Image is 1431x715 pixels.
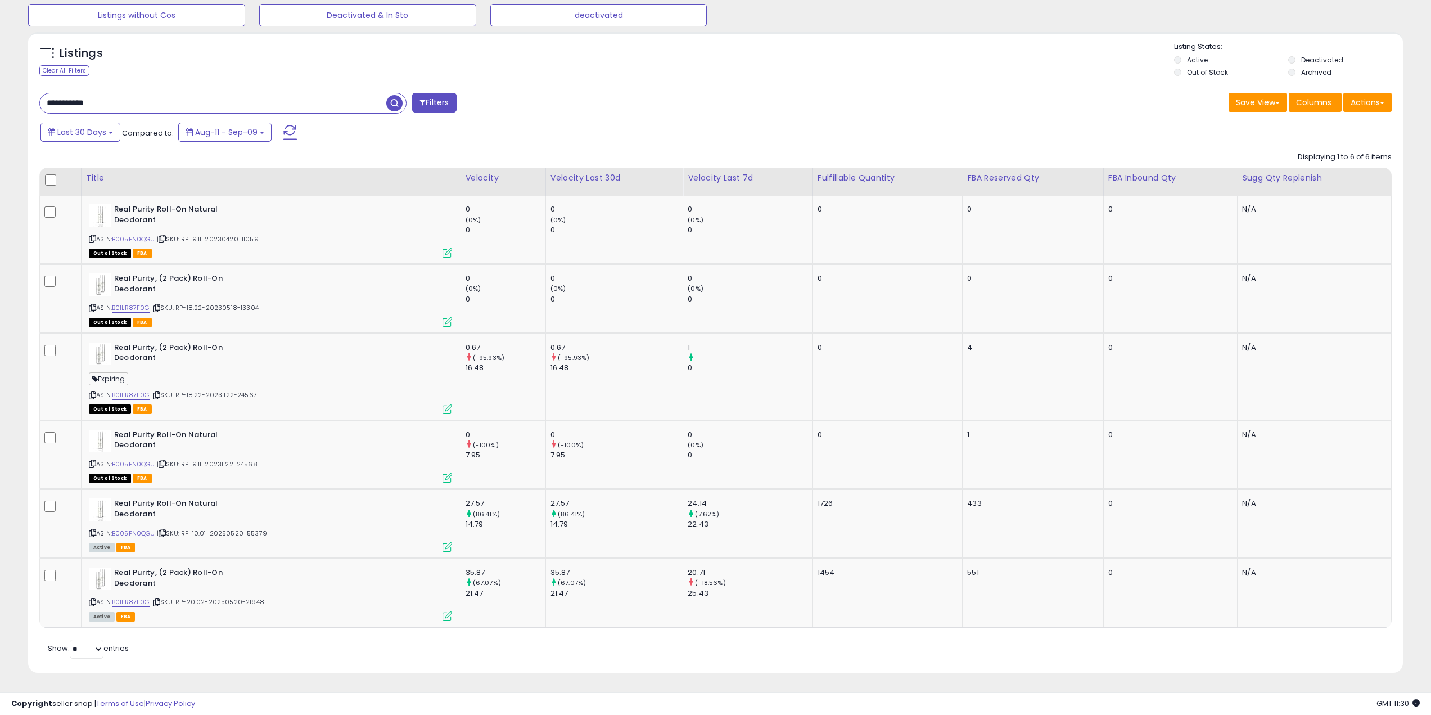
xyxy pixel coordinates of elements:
[89,430,452,482] div: ASIN:
[89,343,452,413] div: ASIN:
[466,450,545,460] div: 7.95
[1174,42,1403,52] p: Listing States:
[550,204,683,214] div: 0
[133,404,152,414] span: FBA
[550,294,683,304] div: 0
[695,510,719,519] small: (7.62%)
[466,273,545,284] div: 0
[818,172,958,184] div: Fulfillable Quantity
[112,235,155,244] a: B005FN0QGU
[412,93,456,113] button: Filters
[466,498,545,509] div: 27.57
[550,430,683,440] div: 0
[695,578,725,587] small: (-18.56%)
[1289,93,1342,112] button: Columns
[157,529,267,538] span: | SKU: RP-10.01-20250520-55379
[688,215,703,224] small: (0%)
[466,225,545,235] div: 0
[40,123,120,142] button: Last 30 Days
[558,578,586,587] small: (67.07%)
[550,343,683,353] div: 0.67
[259,4,476,26] button: Deactivated & In Sto
[688,172,807,184] div: Velocity Last 7d
[89,498,111,521] img: 31A4gSucl6L._SL40_.jpg
[466,294,545,304] div: 0
[688,284,703,293] small: (0%)
[112,303,150,313] a: B01LR87F0G
[195,127,258,138] span: Aug-11 - Sep-09
[48,643,129,654] span: Show: entries
[967,204,1095,214] div: 0
[1242,273,1383,284] div: N/A
[688,519,812,529] div: 22.43
[1229,93,1287,112] button: Save View
[818,273,954,284] div: 0
[1242,430,1383,440] div: N/A
[1301,55,1343,65] label: Deactivated
[122,128,174,138] span: Compared to:
[558,510,585,519] small: (86.41%)
[133,249,152,258] span: FBA
[550,498,683,509] div: 27.57
[112,529,155,538] a: B005FN0QGU
[114,568,251,591] b: Real Purity, (2 Pack) Roll-On Deodorant
[1108,568,1229,578] div: 0
[967,498,1095,509] div: 433
[688,588,812,599] div: 25.43
[688,343,812,353] div: 1
[96,698,144,709] a: Terms of Use
[89,568,111,590] img: 31Al79bCckL._SL40_.jpg
[112,390,150,400] a: B01LR87F0G
[550,225,683,235] div: 0
[151,390,257,399] span: | SKU: RP-18.22-20231122-24567
[1238,168,1392,196] th: Please note that this number is a calculation based on your required days of coverage and your ve...
[114,430,251,453] b: Real Purity Roll-On Natural Deodorant
[688,204,812,214] div: 0
[116,543,136,552] span: FBA
[688,430,812,440] div: 0
[89,498,452,551] div: ASIN:
[688,225,812,235] div: 0
[89,568,452,620] div: ASIN:
[89,273,111,296] img: 31Al79bCckL._SL40_.jpg
[133,474,152,483] span: FBA
[550,450,683,460] div: 7.95
[89,204,452,257] div: ASIN:
[466,430,545,440] div: 0
[550,519,683,529] div: 14.79
[114,204,251,228] b: Real Purity Roll-On Natural Deodorant
[39,65,89,76] div: Clear All Filters
[466,284,481,293] small: (0%)
[89,343,111,365] img: 31Al79bCckL._SL40_.jpg
[89,612,115,622] span: All listings currently available for purchase on Amazon
[112,460,155,469] a: B005FN0QGU
[1376,698,1420,709] span: 2025-10-10 11:30 GMT
[473,510,500,519] small: (86.41%)
[1343,93,1392,112] button: Actions
[550,172,679,184] div: Velocity Last 30d
[57,127,106,138] span: Last 30 Days
[550,568,683,578] div: 35.87
[466,588,545,599] div: 21.47
[967,172,1099,184] div: FBA Reserved Qty
[466,343,545,353] div: 0.67
[466,204,545,214] div: 0
[1108,498,1229,509] div: 0
[146,698,195,709] a: Privacy Policy
[178,123,272,142] button: Aug-11 - Sep-09
[1242,498,1383,509] div: N/A
[1242,568,1383,578] div: N/A
[60,46,103,61] h5: Listings
[151,597,264,606] span: | SKU: RP-20.02-20250520-21948
[133,318,152,327] span: FBA
[818,343,954,353] div: 0
[558,440,584,449] small: (-100%)
[1296,97,1331,108] span: Columns
[1242,204,1383,214] div: N/A
[818,498,954,509] div: 1726
[114,343,251,366] b: Real Purity, (2 Pack) Roll-On Deodorant
[89,273,452,326] div: ASIN:
[473,440,499,449] small: (-100%)
[967,568,1095,578] div: 551
[558,353,589,362] small: (-95.93%)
